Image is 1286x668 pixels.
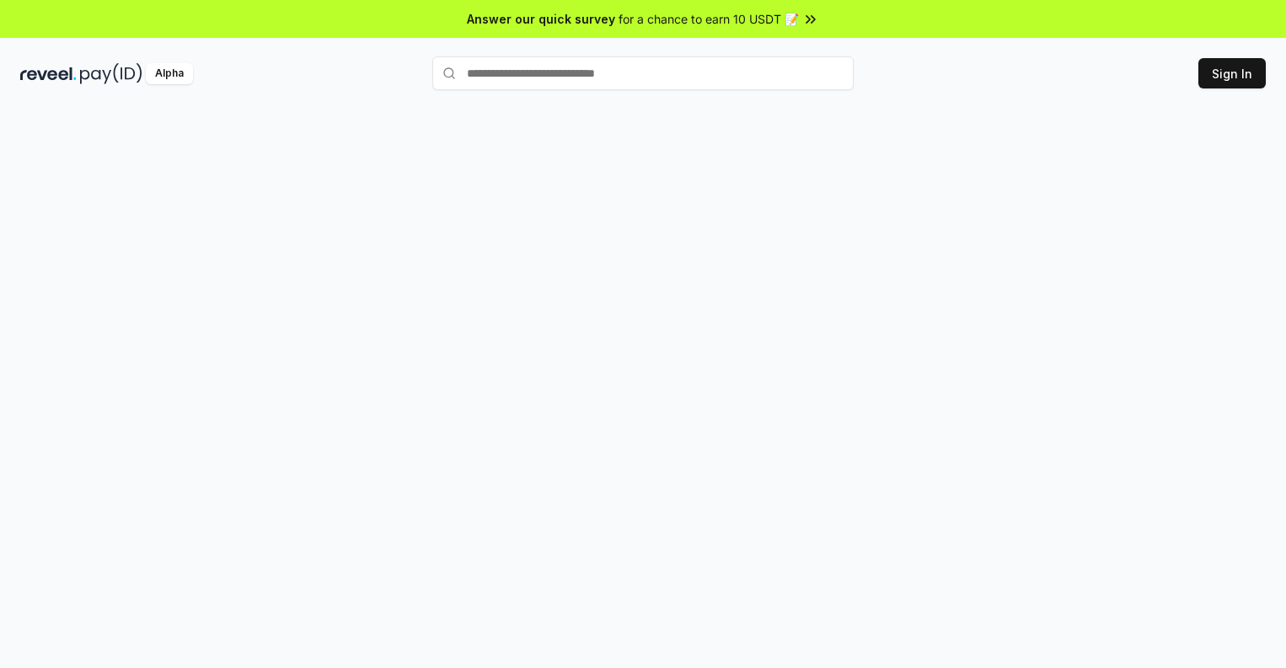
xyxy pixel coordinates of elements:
[467,10,615,28] span: Answer our quick survey
[80,63,142,84] img: pay_id
[619,10,799,28] span: for a chance to earn 10 USDT 📝
[1198,58,1266,88] button: Sign In
[20,63,77,84] img: reveel_dark
[146,63,193,84] div: Alpha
